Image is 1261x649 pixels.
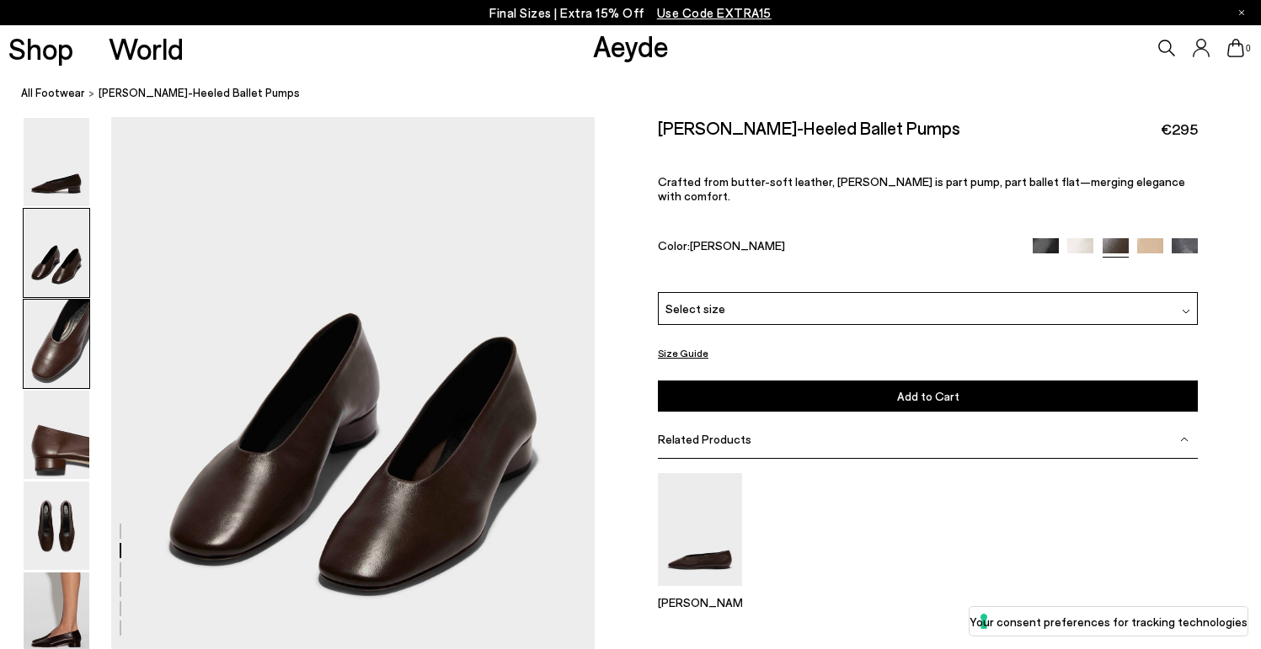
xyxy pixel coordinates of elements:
img: Delia Low-Heeled Ballet Pumps - Image 1 [24,118,89,206]
span: Crafted from butter-soft leather, [PERSON_NAME] is part pump, part ballet flat—merging elegance w... [658,174,1185,203]
span: 0 [1244,44,1253,53]
div: Color: [658,238,1015,258]
img: svg%3E [1182,307,1190,316]
span: [PERSON_NAME] [690,238,785,253]
label: Your consent preferences for tracking technologies [970,613,1248,630]
p: [PERSON_NAME] [658,594,742,609]
button: Size Guide [658,343,708,364]
a: Shop [8,34,73,63]
span: [PERSON_NAME]-Heeled Ballet Pumps [99,84,300,102]
span: Related Products [658,432,751,446]
img: Delia Low-Heeled Ballet Pumps - Image 2 [24,209,89,297]
img: Delia Low-Heeled Ballet Pumps - Image 5 [24,481,89,570]
img: Delia Low-Heeled Ballet Pumps - Image 4 [24,391,89,479]
button: Add to Cart [658,380,1198,412]
img: Kirsten Ballet Flats [658,473,742,585]
a: 0 [1227,39,1244,57]
img: svg%3E [1180,435,1189,444]
button: Your consent preferences for tracking technologies [970,607,1248,636]
p: Final Sizes | Extra 15% Off [489,3,772,24]
span: €295 [1161,119,1198,140]
a: Aeyde [593,28,669,63]
a: World [109,34,184,63]
span: Add to Cart [897,389,959,403]
h2: [PERSON_NAME]-Heeled Ballet Pumps [658,117,960,138]
img: Delia Low-Heeled Ballet Pumps - Image 3 [24,300,89,388]
nav: breadcrumb [21,71,1261,117]
span: Select size [665,300,725,317]
a: All Footwear [21,84,85,102]
a: Kirsten Ballet Flats [PERSON_NAME] [658,573,742,609]
span: Navigate to /collections/ss25-final-sizes [657,5,772,20]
